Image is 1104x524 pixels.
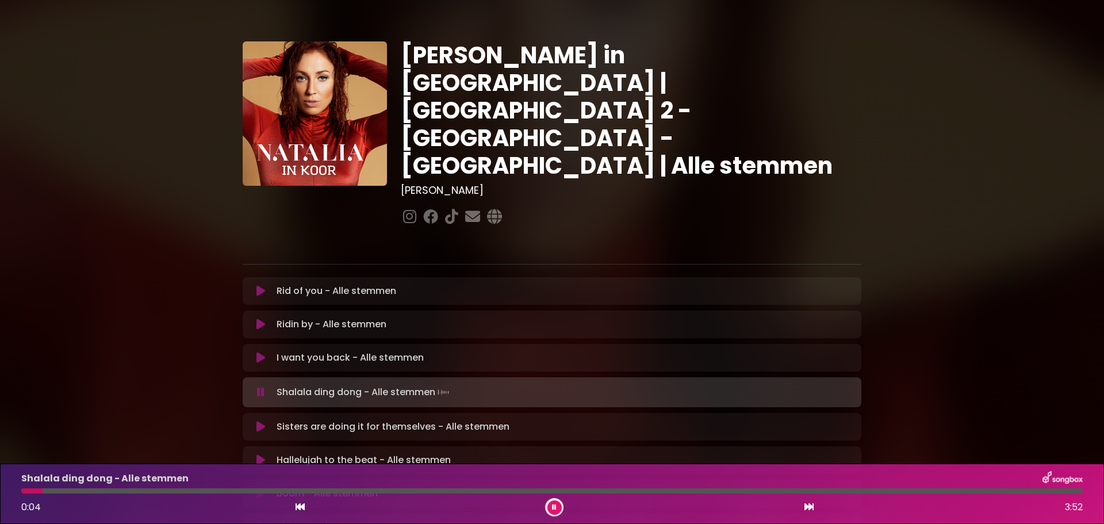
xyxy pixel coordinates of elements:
p: Shalala ding dong - Alle stemmen [277,384,451,400]
h3: [PERSON_NAME] [401,184,861,197]
p: I want you back - Alle stemmen [277,351,424,365]
img: songbox-logo-white.png [1042,471,1083,486]
p: Sisters are doing it for themselves - Alle stemmen [277,420,509,434]
p: Shalala ding dong - Alle stemmen [21,472,189,485]
span: 3:52 [1065,500,1083,514]
h1: [PERSON_NAME] in [GEOGRAPHIC_DATA] | [GEOGRAPHIC_DATA] 2 - [GEOGRAPHIC_DATA] - [GEOGRAPHIC_DATA] ... [401,41,861,179]
img: YTVS25JmS9CLUqXqkEhs [243,41,387,186]
span: 0:04 [21,500,41,514]
p: Ridin by - Alle stemmen [277,318,386,331]
img: waveform4.gif [435,384,451,400]
p: Rid of you - Alle stemmen [277,284,396,298]
p: Hallelujah to the beat - Alle stemmen [277,453,451,467]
